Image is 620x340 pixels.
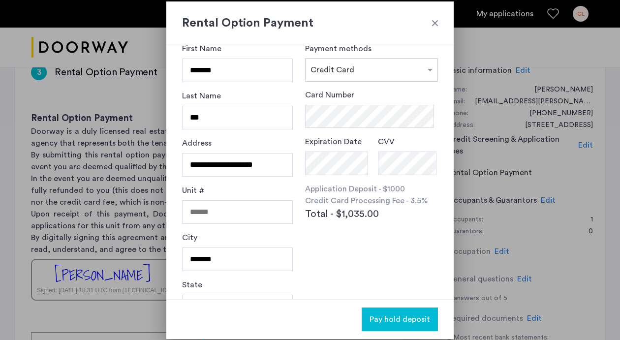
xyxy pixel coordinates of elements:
span: Pay hold deposit [370,313,430,325]
span: Total - $1,035.00 [305,207,379,221]
p: Application Deposit - $1000 [305,183,438,195]
p: Credit Card Processing Fee - 3.5% [305,195,438,207]
label: Payment methods [305,45,372,53]
label: Last Name [182,90,221,102]
span: Credit Card [310,66,354,74]
label: Unit # [182,185,205,196]
label: Card Number [305,89,354,101]
label: State [182,279,202,291]
button: button [362,308,438,331]
h2: Rental Option Payment [182,14,438,32]
label: Address [182,137,212,149]
label: City [182,232,197,244]
label: CVV [378,136,395,148]
label: First Name [182,43,221,55]
label: Expiration Date [305,136,362,148]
